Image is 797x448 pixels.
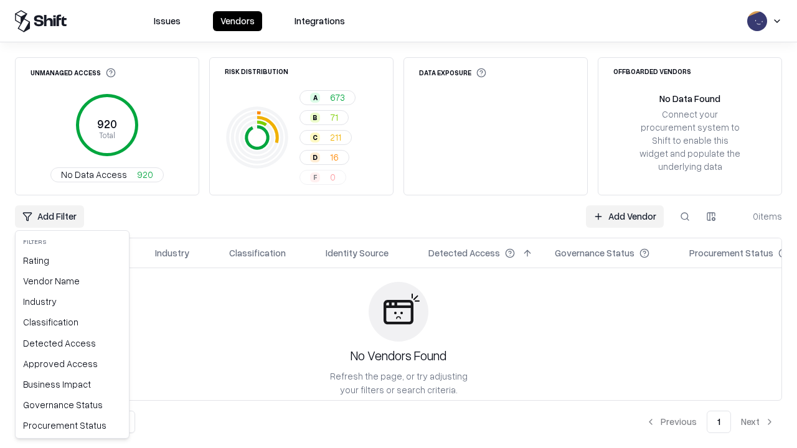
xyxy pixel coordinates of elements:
div: Filters [18,233,126,250]
div: Classification [18,312,126,332]
div: Vendor Name [18,271,126,291]
div: Governance Status [18,394,126,415]
div: Rating [18,250,126,271]
div: Add Filter [15,230,130,439]
div: Business Impact [18,374,126,394]
div: Procurement Status [18,415,126,436]
div: Industry [18,291,126,312]
div: Detected Access [18,333,126,353]
div: Approved Access [18,353,126,374]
